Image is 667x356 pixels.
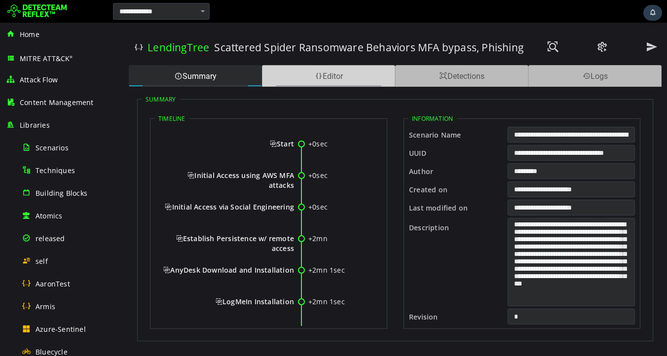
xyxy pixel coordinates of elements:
span: AaronTest [36,279,70,288]
span: Azure-Sentinel [36,324,86,334]
span: released [36,234,65,243]
label: Author [286,141,384,157]
label: Last modified on [286,177,384,193]
span: Content Management [20,98,94,107]
span: AnyDesk Download and Installation [40,243,171,252]
span: Building Blocks [36,188,87,198]
legend: Information [285,92,333,100]
span: Libraries [20,120,50,130]
div: +2mn [185,211,254,221]
span: Atomics [36,211,62,220]
h3: Scattered Spider Ransomware Behaviors MFA bypass, Phishing [91,18,400,32]
span: Establish Persistence w/ remote access [53,211,171,230]
div: +2mn 1sec [185,243,254,252]
span: Home [20,30,39,39]
span: Attack Flow [20,75,58,84]
span: Initial Access via Social Engineering [41,179,171,189]
div: Task Notifications [643,5,662,21]
div: +0sec [185,148,254,158]
label: UUID [286,122,384,139]
div: Logs [405,42,538,64]
span: Techniques [36,166,75,175]
div: Summary [5,42,139,64]
legend: Summary [18,72,56,81]
span: MITRE ATT&CK [20,54,73,63]
label: Revision [286,286,384,302]
div: +0sec [185,179,254,189]
span: Armis [36,302,55,311]
label: Created on [286,159,384,175]
div: +2mn 1sec [185,274,254,284]
sup: ® [70,55,73,59]
legend: Timeline [31,92,66,100]
div: +0sec [185,116,254,126]
span: Initial Access using AWS MFA attacks [64,148,171,167]
div: Detections [272,42,405,64]
span: Start [147,116,171,126]
label: Scenario Name [286,104,384,120]
div: Editor [139,42,272,64]
h3: LendingTree [24,18,86,32]
label: Description [286,195,384,210]
img: Detecteam logo [7,3,67,19]
span: Scenarios [36,143,69,152]
span: LogMeIn Installation [92,274,171,284]
span: self [36,256,48,266]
